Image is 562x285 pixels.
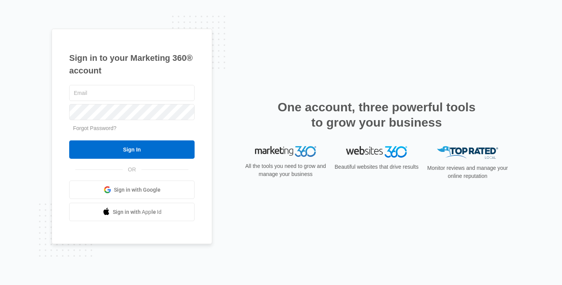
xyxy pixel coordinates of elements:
input: Sign In [69,140,195,159]
a: Sign in with Google [69,181,195,199]
span: Sign in with Apple Id [113,208,162,216]
p: Monitor reviews and manage your online reputation [425,164,510,180]
span: Sign in with Google [114,186,161,194]
input: Email [69,85,195,101]
p: Beautiful websites that drive results [334,163,419,171]
span: OR [123,166,141,174]
img: Top Rated Local [437,146,498,159]
img: Websites 360 [346,146,407,157]
h2: One account, three powerful tools to grow your business [275,99,478,130]
h1: Sign in to your Marketing 360® account [69,52,195,77]
a: Forgot Password? [73,125,117,131]
p: All the tools you need to grow and manage your business [243,162,328,178]
a: Sign in with Apple Id [69,203,195,221]
img: Marketing 360 [255,146,316,157]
